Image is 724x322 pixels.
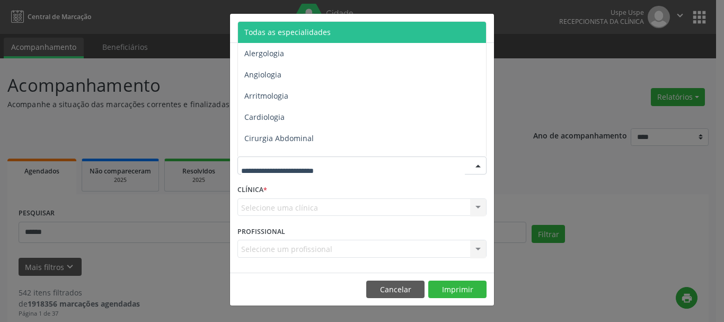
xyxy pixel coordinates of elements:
span: Alergologia [244,48,284,58]
span: Cirurgia Bariatrica [244,154,310,164]
button: Cancelar [366,281,425,299]
span: Angiologia [244,69,281,80]
button: Close [473,14,494,40]
span: Todas as especialidades [244,27,331,37]
span: Cirurgia Abdominal [244,133,314,143]
h5: Relatório de agendamentos [237,21,359,35]
button: Imprimir [428,281,487,299]
label: CLÍNICA [237,182,267,198]
label: PROFISSIONAL [237,223,285,240]
span: Arritmologia [244,91,288,101]
span: Cardiologia [244,112,285,122]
